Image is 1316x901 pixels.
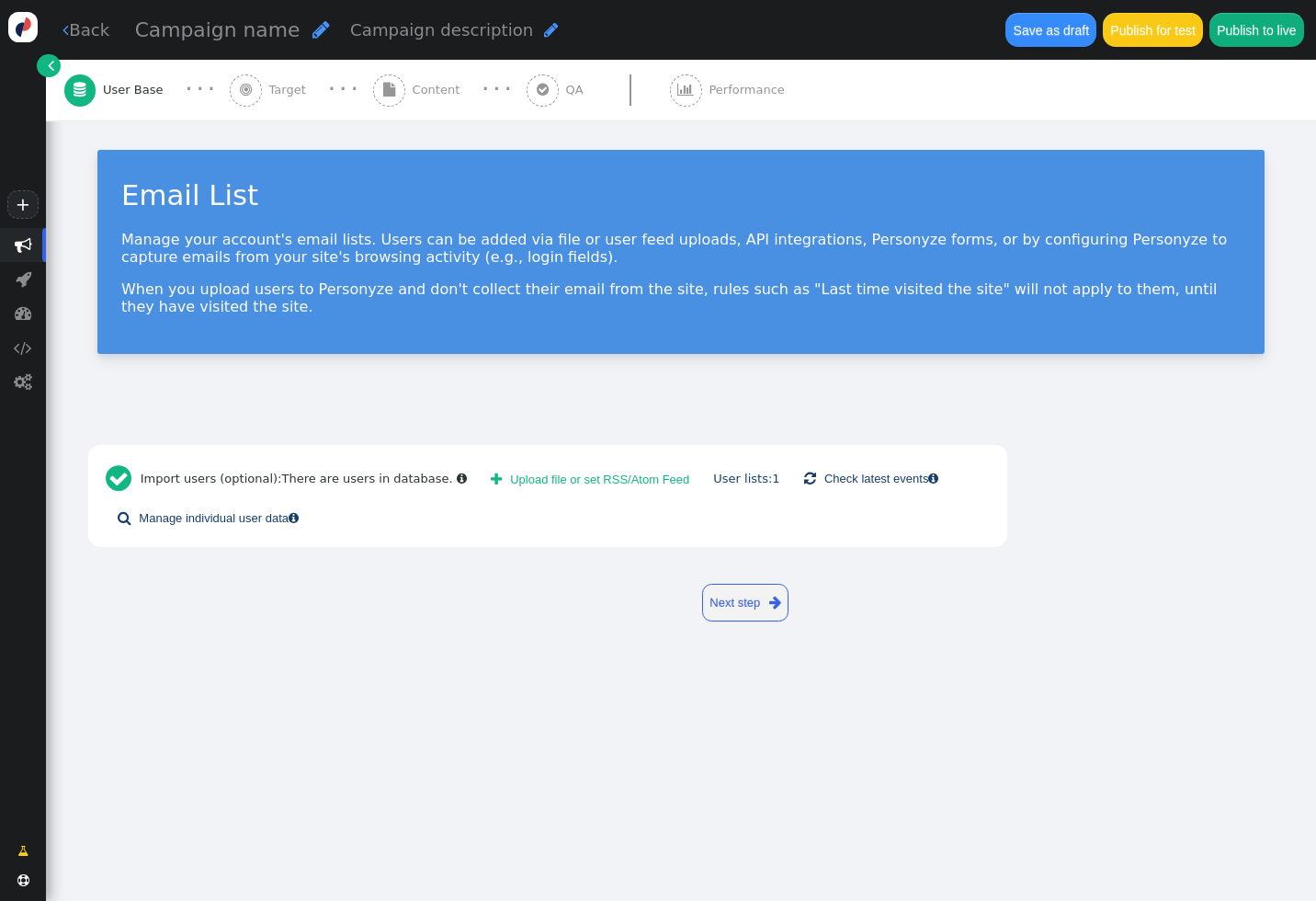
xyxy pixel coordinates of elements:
img: logo-icon.svg [8,12,39,42]
button: Publish for test [1103,13,1203,46]
span:  [62,21,69,39]
span:  [677,83,694,97]
span:  [118,508,130,529]
a:  User Base · · · [64,60,231,120]
a:  Target · · · [230,60,373,120]
span:  [74,83,85,97]
span: Target [269,81,313,99]
button: Publish to live [1209,13,1304,46]
span:  [15,236,32,254]
p: Manage your account's email lists. Users can be added via file or user feed uploads, API integrat... [121,231,1241,266]
p: When you upload users to Personyze and don't collect their email from the site, rules such as "La... [121,280,1241,315]
a:  Performance [670,60,823,120]
span: Campaign description [350,20,533,40]
a: Next step [702,584,789,622]
div: · · · [329,78,357,101]
span:  [17,842,28,861]
span: QA [565,81,590,99]
button: Save as draft [1005,13,1096,46]
span:  [289,512,299,524]
a: Manage individual user data [106,503,311,534]
span:  [106,457,141,502]
span:  [537,83,549,97]
a:  Content · · · [373,60,527,120]
span: 1 [772,472,779,485]
span: Performance [709,81,791,99]
span: Content [413,81,468,99]
span:  [14,373,32,391]
span:  [240,83,252,97]
span:  [312,19,330,40]
a: User lists:1 [713,472,779,485]
a:  QA [527,60,670,120]
div: Email List [121,174,1241,216]
a:  [6,836,40,867]
span:  [16,270,31,288]
a: Back [62,17,109,42]
span:  [14,339,32,357]
span:  [544,21,559,39]
span:  [15,304,32,322]
div: Import users (optional): [100,457,473,502]
span:  [928,473,938,485]
span:  [804,468,816,489]
span: There are users in database [282,472,449,485]
div: . [282,470,453,488]
span: Campaign name [135,18,301,41]
span: User Base [103,81,170,99]
span:  [17,874,29,886]
a:  [37,54,60,77]
a: Check latest events [792,463,951,495]
span:  [48,56,54,74]
button: Upload file or set RSS/Atom Feed [479,463,701,495]
span:  [769,592,781,613]
div: · · · [482,78,511,101]
span:  [491,473,502,486]
div: · · · [186,78,214,101]
span:  [383,83,395,97]
span:  [457,473,467,485]
a: + [7,190,39,219]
